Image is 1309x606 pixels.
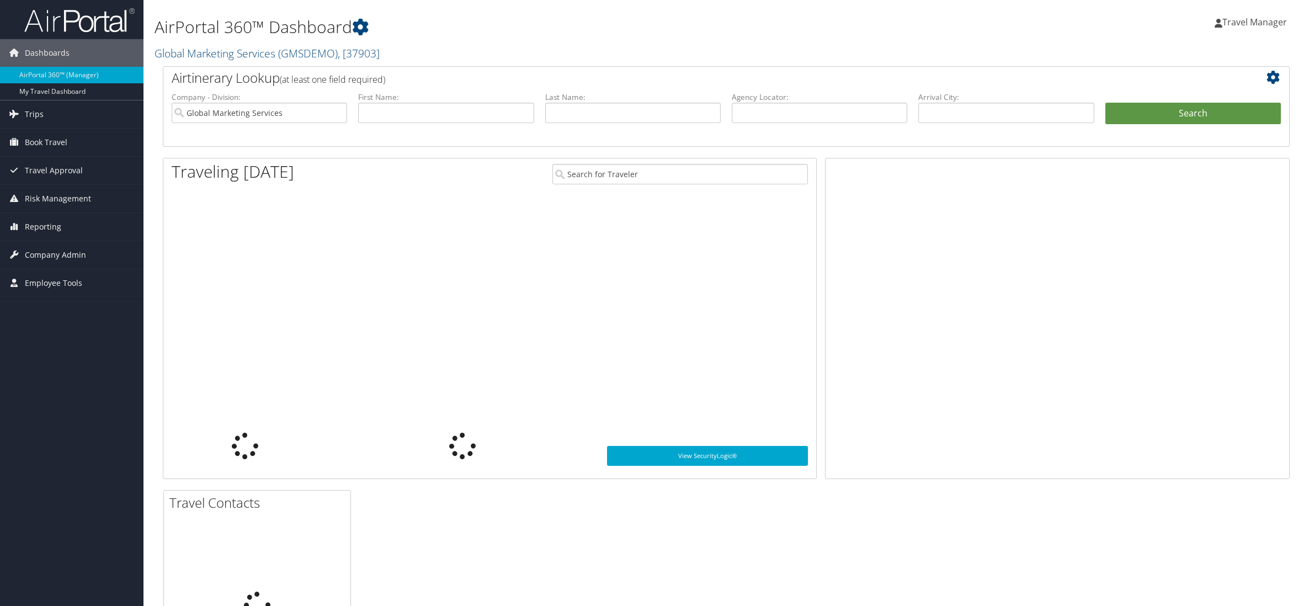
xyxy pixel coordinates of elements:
span: Reporting [25,213,61,241]
label: Company - Division: [172,92,347,103]
label: First Name: [358,92,534,103]
label: Arrival City: [918,92,1094,103]
a: View SecurityLogic® [607,446,808,466]
span: Travel Approval [25,157,83,184]
button: Search [1105,103,1281,125]
h2: Travel Contacts [169,493,350,512]
span: Company Admin [25,241,86,269]
img: airportal-logo.png [24,7,135,33]
span: Risk Management [25,185,91,212]
span: Trips [25,100,44,128]
span: Employee Tools [25,269,82,297]
h1: Traveling [DATE] [172,160,294,183]
a: Travel Manager [1215,6,1298,39]
span: Travel Manager [1222,16,1287,28]
h2: Airtinerary Lookup [172,68,1187,87]
span: , [ 37903 ] [338,46,380,61]
span: (at least one field required) [280,73,385,86]
span: Dashboards [25,39,70,67]
a: Global Marketing Services [155,46,380,61]
input: Search for Traveler [552,164,808,184]
h1: AirPortal 360™ Dashboard [155,15,917,39]
span: Book Travel [25,129,67,156]
label: Last Name: [545,92,721,103]
label: Agency Locator: [732,92,907,103]
span: ( GMSDEMO ) [278,46,338,61]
